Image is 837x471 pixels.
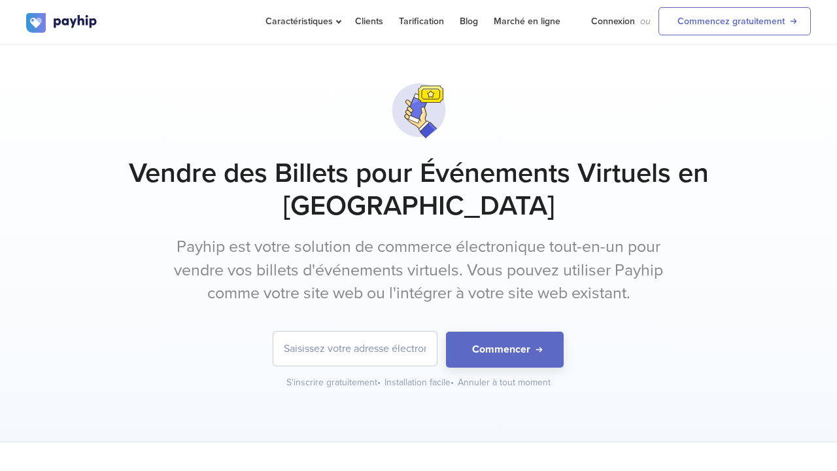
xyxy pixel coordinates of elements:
[26,157,811,222] h1: Vendre des Billets pour Événements Virtuels en [GEOGRAPHIC_DATA]
[458,376,551,389] div: Annuler à tout moment
[26,13,98,33] img: logo.svg
[286,376,382,389] div: S'inscrire gratuitement
[386,78,452,144] img: svg+xml;utf8,%3Csvg%20viewBox%3D%220%200%20100%20100%22%20xmlns%3D%22http%3A%2F%2Fwww.w3.org%2F20...
[265,16,339,27] span: Caractéristiques
[658,7,811,35] a: Commencez gratuitement
[173,235,664,305] p: Payhip est votre solution de commerce électronique tout-en-un pour vendre vos billets d'événement...
[273,332,437,366] input: Saisissez votre adresse électronique
[451,377,454,388] span: •
[377,377,381,388] span: •
[446,332,564,368] button: Commencer
[384,376,455,389] div: Installation facile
